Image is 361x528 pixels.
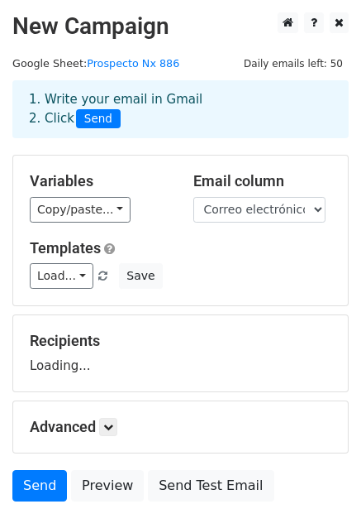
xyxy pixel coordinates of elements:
a: Preview [71,470,144,502]
span: Daily emails left: 50 [238,55,349,73]
h5: Variables [30,172,169,190]
small: Google Sheet: [12,57,179,70]
a: Daily emails left: 50 [238,57,349,70]
a: Prospecto Nx 886 [87,57,179,70]
a: Send [12,470,67,502]
a: Copy/paste... [30,197,131,223]
div: Loading... [30,332,331,375]
a: Templates [30,239,101,257]
h5: Email column [193,172,332,190]
a: Send Test Email [148,470,273,502]
a: Load... [30,263,93,289]
h5: Recipients [30,332,331,350]
div: 1. Write your email in Gmail 2. Click [17,90,344,128]
h2: New Campaign [12,12,349,41]
h5: Advanced [30,418,331,436]
span: Send [76,109,121,129]
button: Save [119,263,162,289]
